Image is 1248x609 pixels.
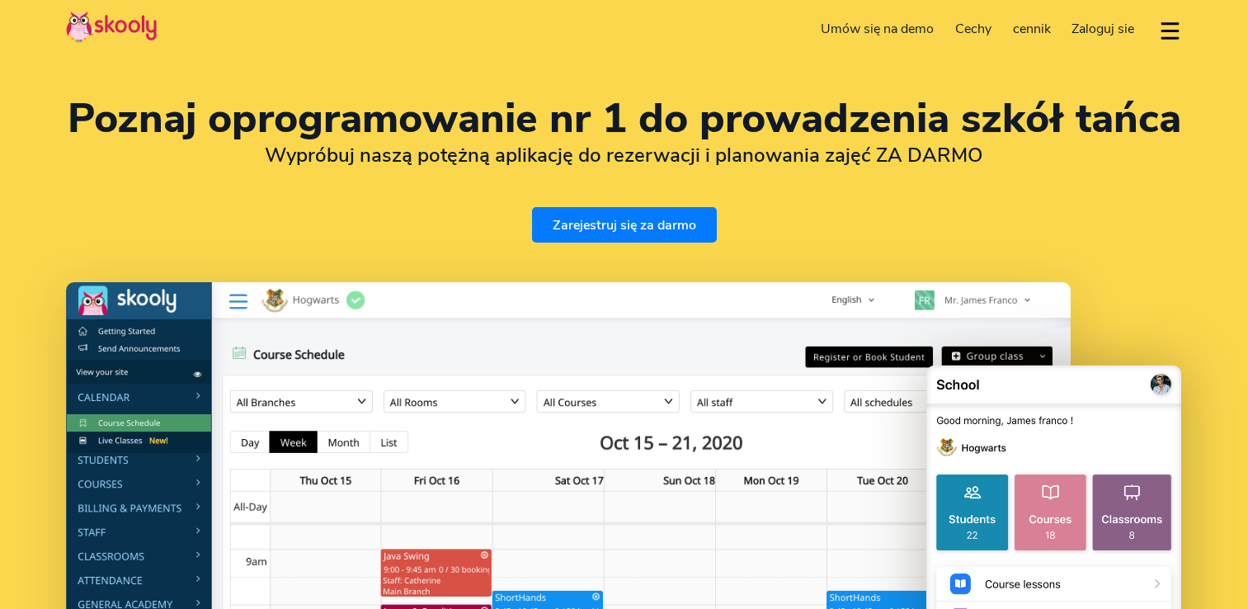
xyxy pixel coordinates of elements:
[811,16,945,42] a: Umów się na demo
[1013,20,1051,38] span: cennik
[1061,16,1145,42] a: Zaloguj sie
[1071,20,1134,38] span: Zaloguj sie
[532,207,717,243] a: Zarejestruj się za darmo
[66,99,1182,139] h1: Poznaj oprogramowanie nr 1 do prowadzenia szkół tańca
[1002,16,1062,42] a: cennik
[944,16,1002,42] a: Cechy
[66,11,157,43] img: Skooly
[66,143,1182,168] h2: Wypróbuj naszą potężną aplikację do rezerwacji i planowania zajęć ZA DARMO
[1158,12,1182,50] button: dropdown menu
